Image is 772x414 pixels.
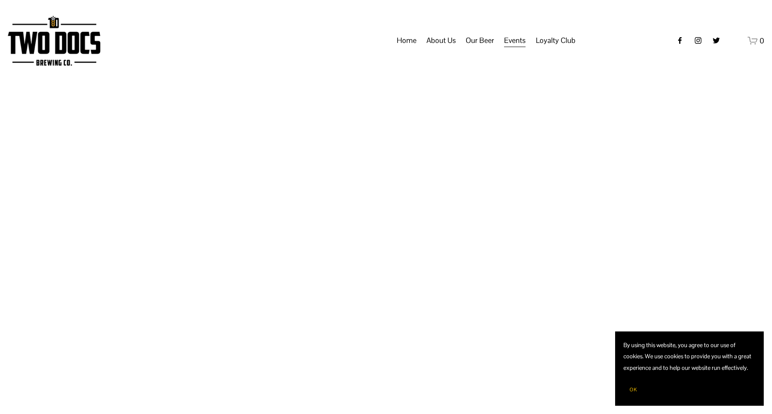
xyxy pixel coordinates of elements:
span: 0 [760,36,764,45]
span: Loyalty Club [536,33,575,47]
a: instagram-unauth [694,36,702,45]
span: About Us [426,33,456,47]
a: folder dropdown [426,33,456,48]
p: By using this website, you agree to our use of cookies. We use cookies to provide you with a grea... [623,340,755,374]
a: twitter-unauth [712,36,720,45]
a: Home [397,33,417,48]
a: folder dropdown [504,33,526,48]
section: Cookie banner [615,331,764,406]
a: folder dropdown [466,33,494,48]
span: Our Beer [466,33,494,47]
img: Two Docs Brewing Co. [8,16,100,66]
span: Events [504,33,526,47]
a: Facebook [676,36,684,45]
span: OK [630,386,637,393]
button: OK [623,382,643,397]
a: 0 items in cart [748,35,765,46]
a: folder dropdown [536,33,575,48]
